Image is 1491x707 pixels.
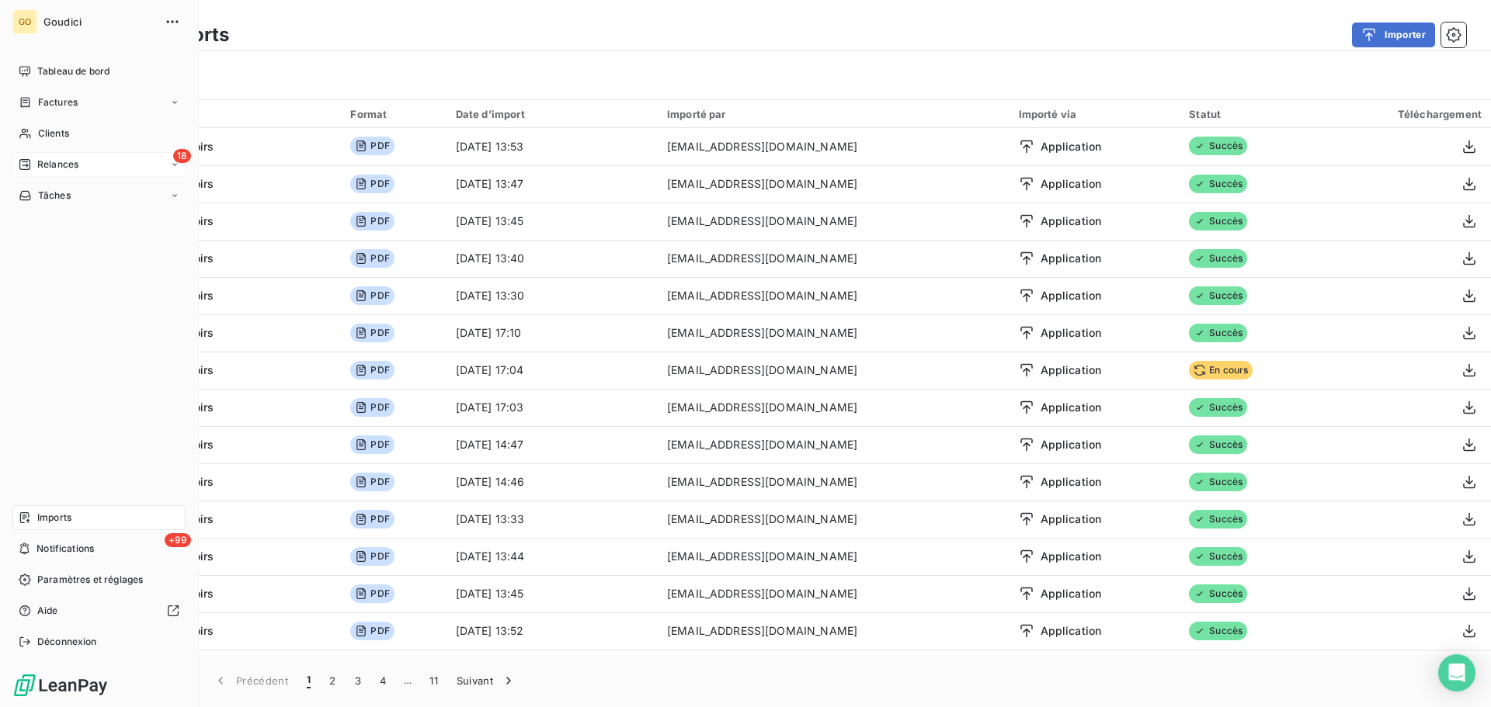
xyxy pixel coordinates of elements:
[307,673,311,688] span: 1
[456,108,648,120] div: Date d’import
[1189,547,1247,566] span: Succès
[1041,586,1102,601] span: Application
[350,175,394,193] span: PDF
[1041,325,1102,341] span: Application
[658,314,1010,352] td: [EMAIL_ADDRESS][DOMAIN_NAME]
[12,598,186,623] a: Aide
[350,398,394,417] span: PDF
[1328,108,1482,120] div: Téléchargement
[658,650,1010,687] td: [EMAIL_ADDRESS][DOMAIN_NAME]
[36,542,94,556] span: Notifications
[447,575,658,612] td: [DATE] 13:45
[447,203,658,240] td: [DATE] 13:45
[350,249,394,268] span: PDF
[1189,473,1247,491] span: Succès
[38,95,78,109] span: Factures
[447,463,658,501] td: [DATE] 14:46
[1041,288,1102,303] span: Application
[350,212,394,230] span: PDF
[173,149,191,163] span: 18
[1189,510,1247,529] span: Succès
[1189,622,1247,640] span: Succès
[350,435,394,454] span: PDF
[658,389,1010,426] td: [EMAIL_ADDRESS][DOMAIN_NAME]
[658,426,1010,463] td: [EMAIL_ADDRESS][DOMAIN_NAME]
[667,108,1000,120] div: Importé par
[658,352,1010,389] td: [EMAIL_ADDRESS][DOMAIN_NAME]
[1041,623,1102,639] span: Application
[420,664,447,697] button: 11
[37,158,78,172] span: Relances
[447,128,658,165] td: [DATE] 13:53
[1189,212,1247,230] span: Succès
[658,277,1010,314] td: [EMAIL_ADDRESS][DOMAIN_NAME]
[346,664,370,697] button: 3
[203,664,297,697] button: Précédent
[658,463,1010,501] td: [EMAIL_ADDRESS][DOMAIN_NAME]
[1041,549,1102,564] span: Application
[1189,361,1253,379] span: En cours
[37,635,97,649] span: Déconnexion
[1352,23,1435,47] button: Importer
[350,622,394,640] span: PDF
[75,107,332,121] div: Import
[37,64,109,78] span: Tableau de bord
[1189,108,1309,120] div: Statut
[658,203,1010,240] td: [EMAIL_ADDRESS][DOMAIN_NAME]
[297,664,320,697] button: 1
[1041,474,1102,490] span: Application
[350,286,394,305] span: PDF
[658,240,1010,277] td: [EMAIL_ADDRESS][DOMAIN_NAME]
[658,128,1010,165] td: [EMAIL_ADDRESS][DOMAIN_NAME]
[320,664,345,697] button: 2
[1041,511,1102,527] span: Application
[350,584,394,603] span: PDF
[447,389,658,426] td: [DATE] 17:03
[1189,137,1247,155] span: Succès
[350,510,394,529] span: PDF
[447,650,658,687] td: [DATE] 13:49
[350,324,394,342] span: PDF
[370,664,395,697] button: 4
[38,189,71,203] span: Tâches
[1189,249,1247,268] span: Succès
[1041,139,1102,154] span: Application
[350,547,394,566] span: PDF
[1041,437,1102,452] span: Application
[12,673,109,698] img: Logo LeanPay
[658,501,1010,538] td: [EMAIL_ADDRESS][DOMAIN_NAME]
[1041,362,1102,378] span: Application
[43,16,155,28] span: Goudici
[1189,175,1247,193] span: Succès
[658,612,1010,650] td: [EMAIL_ADDRESS][DOMAIN_NAME]
[12,9,37,34] div: GO
[37,604,58,618] span: Aide
[1041,400,1102,415] span: Application
[658,538,1010,575] td: [EMAIL_ADDRESS][DOMAIN_NAME]
[350,361,394,379] span: PDF
[1041,213,1102,229] span: Application
[658,165,1010,203] td: [EMAIL_ADDRESS][DOMAIN_NAME]
[1189,398,1247,417] span: Succès
[1438,654,1475,691] div: Open Intercom Messenger
[395,668,420,693] span: …
[447,240,658,277] td: [DATE] 13:40
[1189,584,1247,603] span: Succès
[447,664,526,697] button: Suivant
[37,511,71,525] span: Imports
[350,473,394,491] span: PDF
[37,573,143,587] span: Paramètres et réglages
[1189,324,1247,342] span: Succès
[1019,108,1171,120] div: Importé via
[658,575,1010,612] td: [EMAIL_ADDRESS][DOMAIN_NAME]
[1041,251,1102,266] span: Application
[447,501,658,538] td: [DATE] 13:33
[447,538,658,575] td: [DATE] 13:44
[165,533,191,547] span: +99
[447,277,658,314] td: [DATE] 13:30
[447,352,658,389] td: [DATE] 17:04
[350,108,436,120] div: Format
[350,137,394,155] span: PDF
[447,612,658,650] td: [DATE] 13:52
[447,426,658,463] td: [DATE] 14:47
